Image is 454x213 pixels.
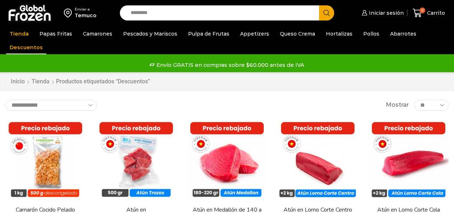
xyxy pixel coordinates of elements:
[276,27,319,41] a: Queso Crema
[10,78,25,86] a: Inicio
[411,5,447,22] a: 0 Carrito
[56,78,150,85] h1: Productos etiquetados “Descuentos”
[75,7,97,12] div: Enviar a
[237,27,273,41] a: Appetizers
[319,5,334,20] button: Search button
[6,27,32,41] a: Tienda
[120,27,181,41] a: Pescados y Mariscos
[386,101,409,109] span: Mostrar
[31,78,50,86] a: Tienda
[387,27,420,41] a: Abarrotes
[420,8,425,13] span: 0
[6,41,46,54] a: Descuentos
[36,27,76,41] a: Papas Fritas
[367,9,404,17] span: Iniciar sesión
[64,7,75,19] img: address-field-icon.svg
[5,100,97,111] select: Pedido de la tienda
[79,27,116,41] a: Camarones
[425,9,445,17] span: Carrito
[75,12,97,19] div: Temuco
[184,27,233,41] a: Pulpa de Frutas
[360,27,383,41] a: Pollos
[322,27,356,41] a: Hortalizas
[360,6,404,20] a: Iniciar sesión
[10,78,150,86] nav: Breadcrumb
